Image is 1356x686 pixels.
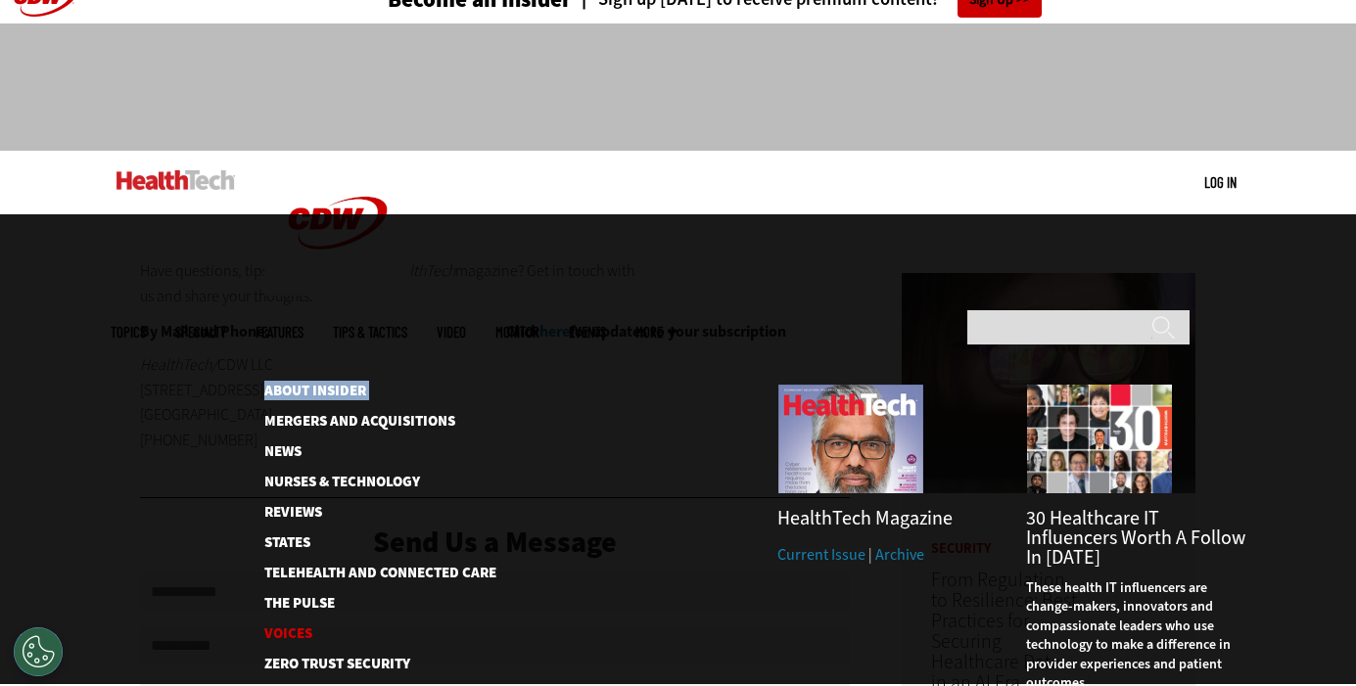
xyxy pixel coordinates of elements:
[264,535,465,550] a: States
[1204,172,1237,193] div: User menu
[264,505,465,520] a: Reviews
[777,509,997,528] h3: HealthTech Magazine
[777,544,865,565] a: Current Issue
[14,627,63,676] button: Open Preferences
[14,627,63,676] div: Cookies Settings
[264,444,465,459] a: News
[1204,173,1237,191] a: Log in
[264,414,465,429] a: Mergers and Acquisitions
[264,657,494,671] a: Zero Trust Security
[868,544,872,565] span: |
[777,384,924,494] img: Fall 2025 Cover
[875,544,924,565] a: Archive
[264,384,465,398] a: About Insider
[264,566,465,580] a: Telehealth and Connected Care
[264,475,465,489] a: Nurses & Technology
[1026,505,1245,571] a: 30 Healthcare IT Influencers Worth a Follow in [DATE]
[264,151,411,296] img: Home
[1026,384,1173,494] img: collage of influencers
[264,596,465,611] a: The Pulse
[117,170,235,190] img: Home
[264,626,465,641] a: Voices
[322,43,1035,131] iframe: advertisement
